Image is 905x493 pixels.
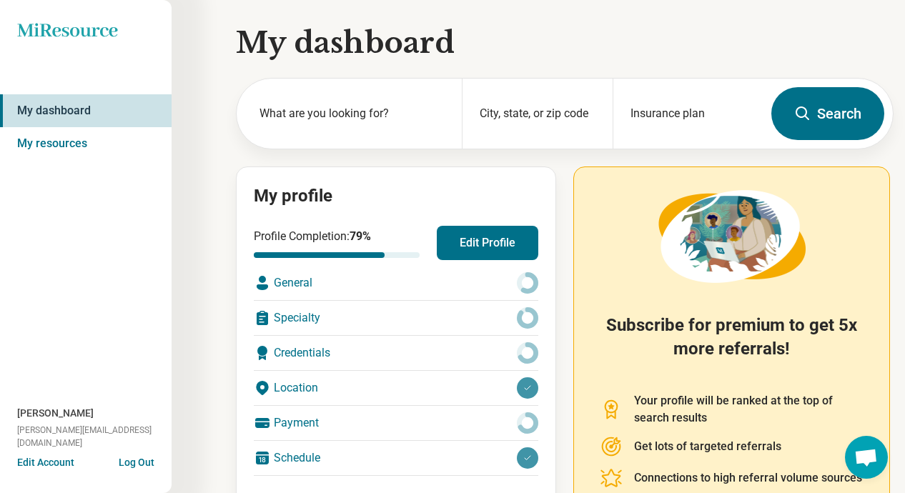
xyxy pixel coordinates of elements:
[259,105,445,122] label: What are you looking for?
[845,436,888,479] div: Open chat
[119,455,154,467] button: Log Out
[254,228,420,258] div: Profile Completion:
[634,438,781,455] p: Get lots of targeted referrals
[254,371,538,405] div: Location
[254,406,538,440] div: Payment
[254,336,538,370] div: Credentials
[771,87,884,140] button: Search
[600,314,864,375] h2: Subscribe for premium to get 5x more referrals!
[634,392,864,427] p: Your profile will be ranked at the top of search results
[17,406,94,421] span: [PERSON_NAME]
[437,226,538,260] button: Edit Profile
[17,455,74,470] button: Edit Account
[350,229,371,243] span: 79 %
[17,424,172,449] span: [PERSON_NAME][EMAIL_ADDRESS][DOMAIN_NAME]
[236,23,894,63] h1: My dashboard
[254,301,538,335] div: Specialty
[254,441,538,475] div: Schedule
[254,266,538,300] div: General
[634,469,862,487] p: Connections to high referral volume sources
[254,184,538,209] h2: My profile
